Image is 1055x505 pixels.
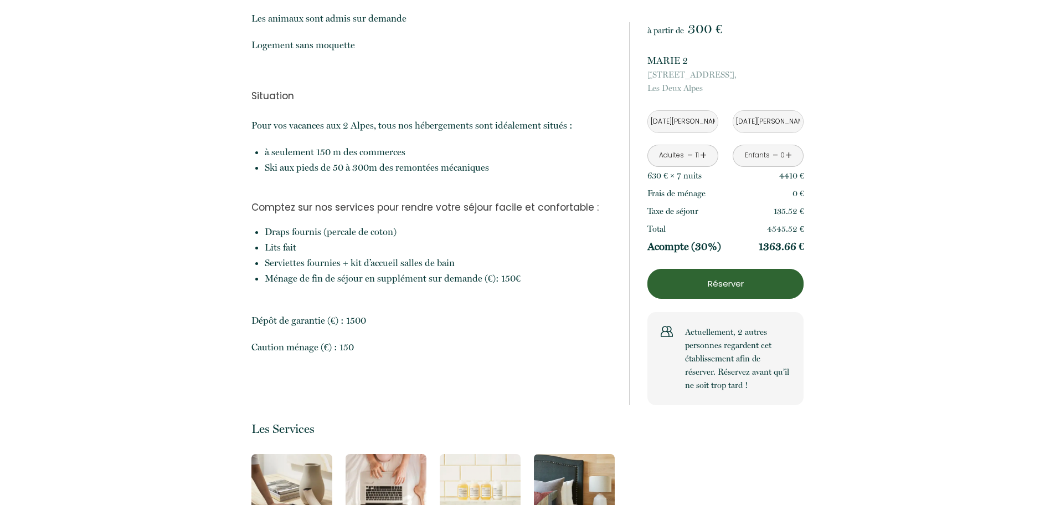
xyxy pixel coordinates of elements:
[687,147,693,164] a: -
[251,11,615,26] p: Les animaux sont admis sur demande
[785,147,792,164] a: +
[647,187,706,200] p: Frais de ménage
[651,277,800,290] p: Réserver
[647,53,804,68] p: MARIE 2
[647,222,666,236] p: Total
[265,273,521,284] span: Ménage de fin de séjour en supplément sur demande (€): 150€
[647,269,804,299] button: Réserver
[647,25,684,35] span: à partir de
[647,169,702,182] p: 630 € × 7 nuit
[265,257,455,268] span: Serviettes fournies + kit d’accueil salles de bain
[251,37,615,53] p: Logement sans moquette
[698,171,702,181] span: s
[265,162,489,173] span: Ski aux pieds de 50 à 300m des remontées mécaniques
[685,325,790,392] p: Actuellement, 2 autres personnes regardent cet établissement afin de réserver. Réservez avant qu’...
[251,339,615,355] p: Caution ménage (€) : 150​
[647,68,804,95] p: Les Deux Alpes
[767,222,804,236] p: 4545.52 €
[759,240,804,253] p: 1363.66 €
[251,421,615,436] p: Les Services
[733,111,803,132] input: Départ
[661,325,673,338] img: users
[773,147,779,164] a: -
[694,150,700,161] div: 11
[647,205,698,218] p: Taxe de séjour
[648,111,718,132] input: Arrivée
[688,21,722,37] span: 300 €
[251,102,615,133] p: Pour vos vacances aux 2 Alpes, tous nos hébergements sont idéalement situés :
[745,150,770,161] div: Enfants
[700,147,707,164] a: +
[792,187,804,200] p: 0 €
[265,144,615,160] li: à seulement 150 m des commerces
[647,240,721,253] p: Acompte (30%)
[265,224,615,239] li: Draps fournis (percale de coton)
[251,90,615,101] h5: Situation
[251,313,615,328] p: Dépôt de garantie (€) : 1500
[774,205,804,218] p: 135.52 €
[647,68,804,81] span: [STREET_ADDRESS],
[659,150,684,161] div: Adultes
[251,201,599,214] span: Comptez sur nos services pour rendre votre séjour facile et confortable :
[265,242,296,253] span: Lits fait
[779,169,804,182] p: 4410 €
[780,150,785,161] div: 0
[251,213,615,224] h5: ​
